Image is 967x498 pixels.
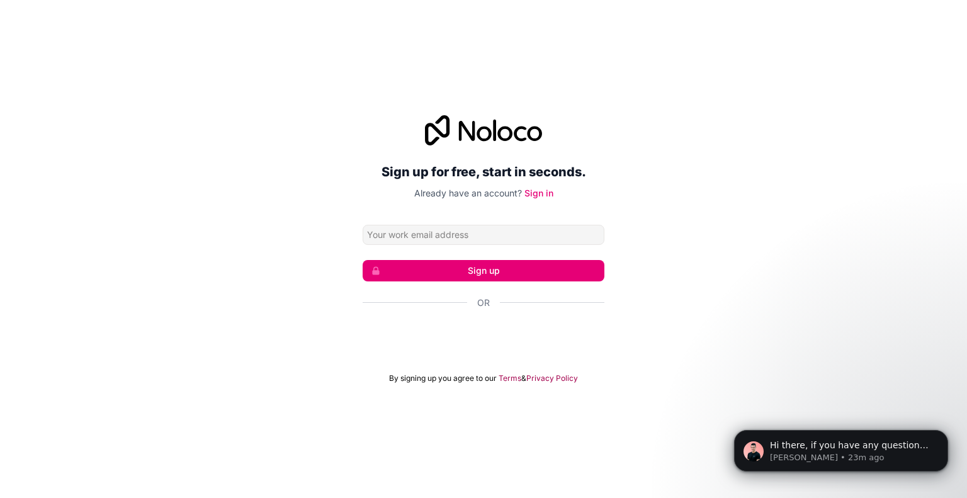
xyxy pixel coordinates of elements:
span: By signing up you agree to our [389,373,497,383]
a: Sign in [524,188,553,198]
input: Email address [363,225,604,245]
h2: Sign up for free, start in seconds. [363,161,604,183]
span: Already have an account? [414,188,522,198]
button: Sign up [363,260,604,281]
span: Or [477,297,490,309]
a: Terms [499,373,521,383]
iframe: Sign in with Google Button [356,323,611,351]
iframe: Intercom notifications message [715,404,967,492]
span: & [521,373,526,383]
a: Privacy Policy [526,373,578,383]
